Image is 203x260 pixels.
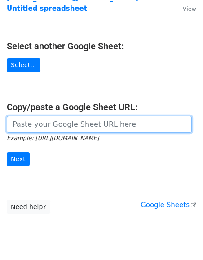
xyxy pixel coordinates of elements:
input: Next [7,152,30,166]
iframe: Chat Widget [158,217,203,260]
a: View [174,4,196,13]
small: View [183,5,196,12]
a: Google Sheets [141,201,196,209]
h4: Copy/paste a Google Sheet URL: [7,102,196,112]
a: Need help? [7,200,50,214]
a: Select... [7,58,40,72]
input: Paste your Google Sheet URL here [7,116,192,133]
h4: Select another Google Sheet: [7,41,196,51]
a: Untitled spreadsheet [7,4,87,13]
small: Example: [URL][DOMAIN_NAME] [7,135,99,141]
div: Widget de chat [158,217,203,260]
